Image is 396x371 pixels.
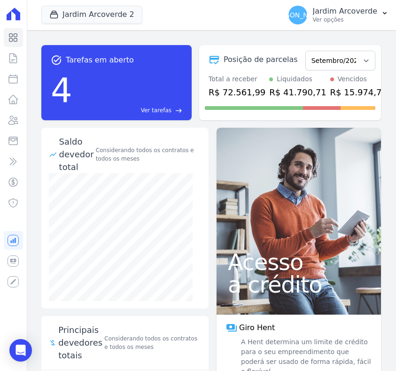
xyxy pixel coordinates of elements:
[76,106,182,115] a: Ver tarefas east
[58,324,102,362] span: Principais devedores totais
[209,74,265,84] div: Total a receber
[277,74,312,84] div: Liquidados
[175,107,182,114] span: east
[338,74,367,84] div: Vencidos
[228,273,370,296] span: a crédito
[224,54,298,65] div: Posição de parcelas
[281,2,396,28] button: [PERSON_NAME] Jardim Arcoverde Ver opções
[313,16,377,23] p: Ver opções
[228,251,370,273] span: Acesso
[269,86,326,99] div: R$ 41.790,71
[66,54,134,66] span: Tarefas em aberto
[239,322,275,333] span: Giro Hent
[51,54,62,66] span: task_alt
[59,135,94,173] div: Saldo devedor total
[104,334,201,351] span: Considerando todos os contratos e todos os meses
[270,12,325,18] span: [PERSON_NAME]
[9,339,32,362] div: Open Intercom Messenger
[41,6,142,23] button: Jardim Arcoverde 2
[141,106,171,115] span: Ver tarefas
[330,86,387,99] div: R$ 15.974,73
[313,7,377,16] p: Jardim Arcoverde
[209,86,265,99] div: R$ 72.561,99
[96,146,201,163] div: Considerando todos os contratos e todos os meses
[51,66,72,115] div: 4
